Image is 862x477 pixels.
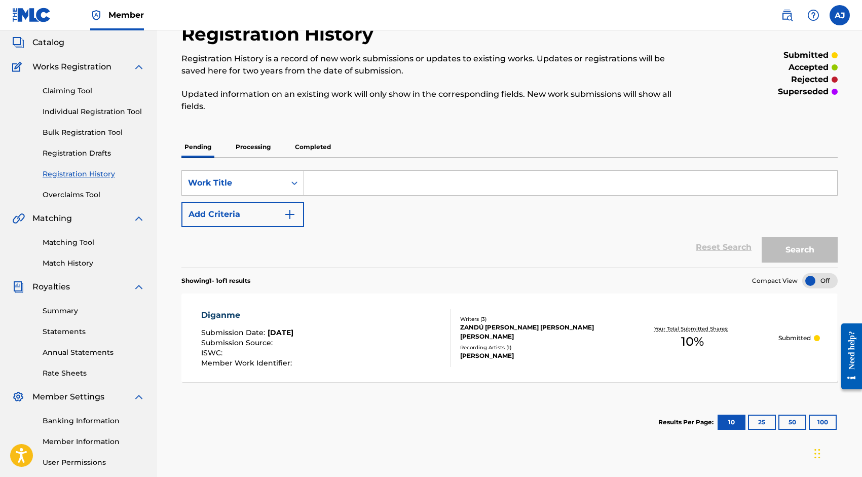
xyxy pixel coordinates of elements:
[32,281,70,293] span: Royalties
[181,170,838,268] form: Search Form
[292,136,334,158] p: Completed
[654,325,731,333] p: Your Total Submitted Shares:
[233,136,274,158] p: Processing
[32,212,72,225] span: Matching
[43,106,145,117] a: Individual Registration Tool
[201,328,268,337] span: Submission Date :
[181,88,687,113] p: Updated information on an existing work will only show in the corresponding fields. New work subm...
[43,416,145,426] a: Banking Information
[12,36,24,49] img: Catalog
[777,5,797,25] a: Public Search
[809,415,837,430] button: 100
[133,212,145,225] img: expand
[133,61,145,73] img: expand
[752,276,798,285] span: Compact View
[807,9,819,21] img: help
[43,258,145,269] a: Match History
[201,309,294,321] div: Diganme
[181,53,687,77] p: Registration History is a record of new work submissions or updates to existing works. Updates or...
[814,438,820,469] div: Drag
[201,358,294,368] span: Member Work Identifier :
[460,323,607,341] div: ZANDÚ [PERSON_NAME] [PERSON_NAME] [PERSON_NAME]
[43,457,145,468] a: User Permissions
[783,49,829,61] p: submitted
[268,328,293,337] span: [DATE]
[32,36,64,49] span: Catalog
[43,436,145,447] a: Member Information
[108,9,144,21] span: Member
[133,391,145,403] img: expand
[834,314,862,398] iframe: Resource Center
[201,338,275,347] span: Submission Source :
[658,418,716,427] p: Results Per Page:
[43,190,145,200] a: Overclaims Tool
[43,169,145,179] a: Registration History
[43,326,145,337] a: Statements
[681,333,704,351] span: 10 %
[32,391,104,403] span: Member Settings
[778,415,806,430] button: 50
[460,351,607,360] div: [PERSON_NAME]
[789,61,829,74] p: accepted
[181,276,250,285] p: Showing 1 - 1 of 1 results
[12,391,24,403] img: Member Settings
[43,347,145,358] a: Annual Statements
[43,127,145,138] a: Bulk Registration Tool
[181,23,379,46] h2: Registration History
[43,86,145,96] a: Claiming Tool
[43,368,145,379] a: Rate Sheets
[460,315,607,323] div: Writers ( 3 )
[791,74,829,86] p: rejected
[181,293,838,382] a: DiganmeSubmission Date:[DATE]Submission Source:ISWC:Member Work Identifier:Writers (3)ZANDÚ [PERS...
[32,61,111,73] span: Works Registration
[803,5,823,25] div: Help
[12,212,25,225] img: Matching
[781,9,793,21] img: search
[12,36,64,49] a: CatalogCatalog
[778,86,829,98] p: superseded
[460,344,607,351] div: Recording Artists ( 1 )
[12,61,25,73] img: Works Registration
[181,202,304,227] button: Add Criteria
[133,281,145,293] img: expand
[284,208,296,221] img: 9d2ae6d4665cec9f34b9.svg
[181,136,214,158] p: Pending
[43,148,145,159] a: Registration Drafts
[12,281,24,293] img: Royalties
[748,415,776,430] button: 25
[201,348,225,357] span: ISWC :
[43,237,145,248] a: Matching Tool
[12,8,51,22] img: MLC Logo
[830,5,850,25] div: User Menu
[90,9,102,21] img: Top Rightsholder
[43,306,145,316] a: Summary
[188,177,279,189] div: Work Title
[811,428,862,477] iframe: Chat Widget
[718,415,745,430] button: 10
[778,334,811,343] p: Submitted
